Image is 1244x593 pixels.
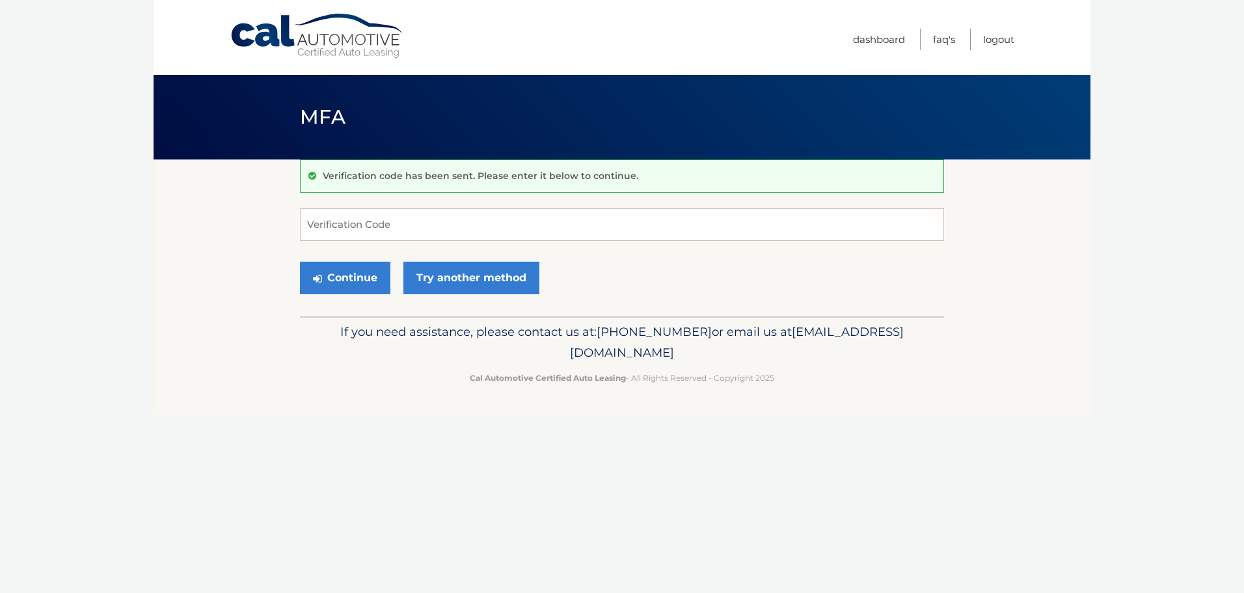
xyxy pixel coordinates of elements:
span: MFA [300,105,345,129]
p: Verification code has been sent. Please enter it below to continue. [323,170,638,182]
p: - All Rights Reserved - Copyright 2025 [308,371,936,385]
span: [EMAIL_ADDRESS][DOMAIN_NAME] [570,324,904,360]
a: Try another method [403,262,539,294]
a: Logout [983,29,1014,50]
button: Continue [300,262,390,294]
span: [PHONE_NUMBER] [597,324,712,339]
a: Dashboard [853,29,905,50]
p: If you need assistance, please contact us at: or email us at [308,322,936,363]
a: FAQ's [933,29,955,50]
strong: Cal Automotive Certified Auto Leasing [470,373,626,383]
a: Cal Automotive [230,13,405,59]
input: Verification Code [300,208,944,241]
